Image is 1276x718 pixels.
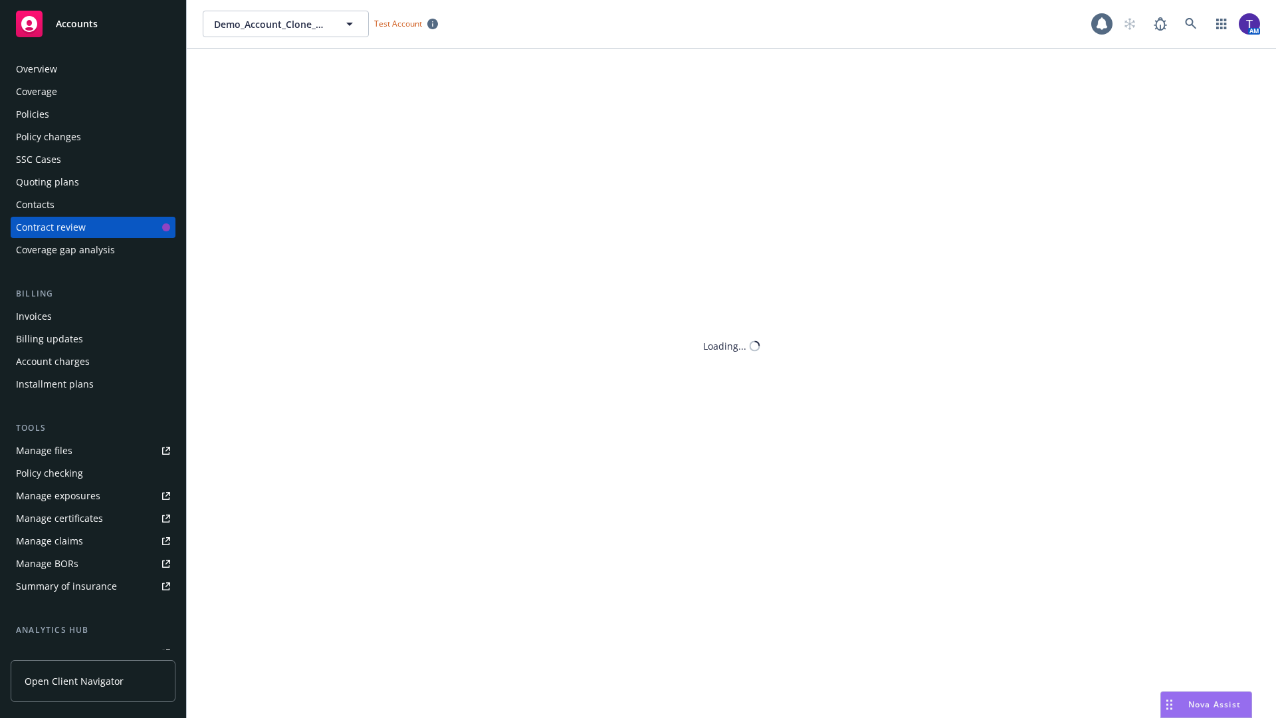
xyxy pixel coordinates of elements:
a: Manage certificates [11,508,175,529]
a: Search [1178,11,1204,37]
div: Manage files [16,440,72,461]
a: Installment plans [11,374,175,395]
button: Demo_Account_Clone_QA_CR_Tests_Demo [203,11,369,37]
div: Manage claims [16,531,83,552]
div: Manage exposures [16,485,100,507]
div: Policies [16,104,49,125]
a: Quoting plans [11,172,175,193]
div: Invoices [16,306,52,327]
span: Open Client Navigator [25,674,124,688]
div: SSC Cases [16,149,61,170]
a: Account charges [11,351,175,372]
a: Billing updates [11,328,175,350]
div: Account charges [16,351,90,372]
a: Policies [11,104,175,125]
a: Overview [11,59,175,80]
div: Loading... [703,339,746,353]
div: Summary of insurance [16,576,117,597]
a: Switch app [1208,11,1235,37]
div: Overview [16,59,57,80]
a: SSC Cases [11,149,175,170]
a: Policy checking [11,463,175,484]
div: Installment plans [16,374,94,395]
div: Manage certificates [16,508,103,529]
span: Nova Assist [1188,699,1241,710]
a: Manage claims [11,531,175,552]
div: Policy changes [16,126,81,148]
div: Loss summary generator [16,642,126,663]
div: Quoting plans [16,172,79,193]
a: Manage files [11,440,175,461]
img: photo [1239,13,1260,35]
div: Policy checking [16,463,83,484]
a: Summary of insurance [11,576,175,597]
div: Contract review [16,217,86,238]
a: Loss summary generator [11,642,175,663]
div: Drag to move [1161,692,1178,717]
a: Start snowing [1116,11,1143,37]
span: Test Account [374,18,422,29]
button: Nova Assist [1160,691,1252,718]
span: Accounts [56,19,98,29]
a: Coverage gap analysis [11,239,175,261]
a: Manage exposures [11,485,175,507]
div: Manage BORs [16,553,78,574]
div: Contacts [16,194,54,215]
a: Contacts [11,194,175,215]
a: Policy changes [11,126,175,148]
div: Coverage gap analysis [16,239,115,261]
div: Billing [11,287,175,300]
a: Manage BORs [11,553,175,574]
a: Report a Bug [1147,11,1174,37]
span: Test Account [369,17,443,31]
a: Accounts [11,5,175,43]
div: Analytics hub [11,624,175,637]
a: Invoices [11,306,175,327]
a: Coverage [11,81,175,102]
div: Tools [11,421,175,435]
div: Billing updates [16,328,83,350]
div: Coverage [16,81,57,102]
span: Demo_Account_Clone_QA_CR_Tests_Demo [214,17,329,31]
a: Contract review [11,217,175,238]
